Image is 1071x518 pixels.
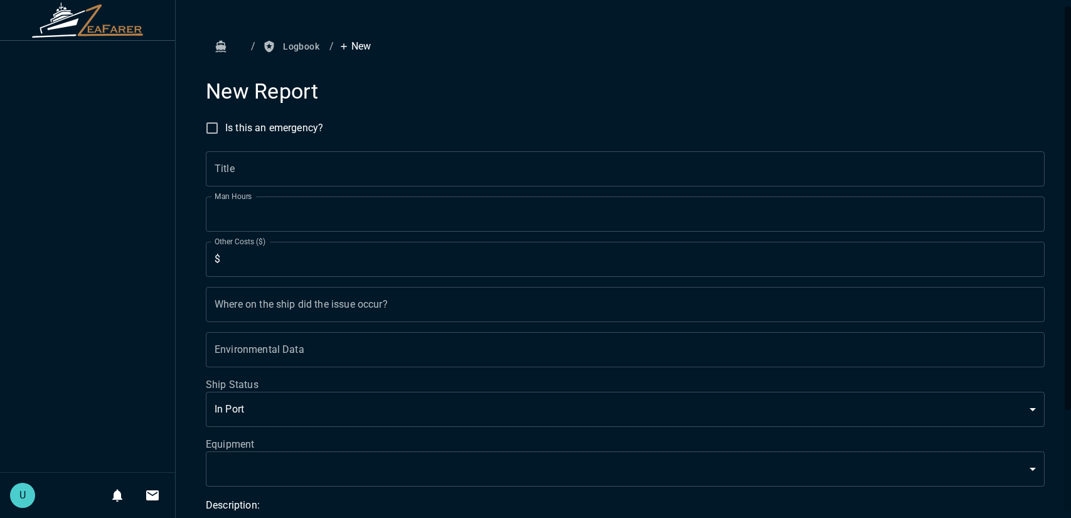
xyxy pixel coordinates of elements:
button: Logbook [260,35,324,58]
p: $ [215,252,220,267]
p: New [339,39,371,54]
button: Notifications [105,483,130,508]
label: Ship Status [206,377,1045,392]
img: ZeaFarer Logo [31,3,144,38]
li: / [251,39,255,54]
h6: Description: [206,497,1045,514]
button: Invitations [140,483,165,508]
label: Man Hours [215,191,252,202]
label: Equipment [206,437,1045,451]
div: In Port [206,392,1045,427]
div: U [10,483,35,508]
label: Other Costs ($) [215,236,265,247]
span: Is this an emergency? [225,121,323,136]
h4: New Report [206,78,1045,105]
li: / [329,39,334,54]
